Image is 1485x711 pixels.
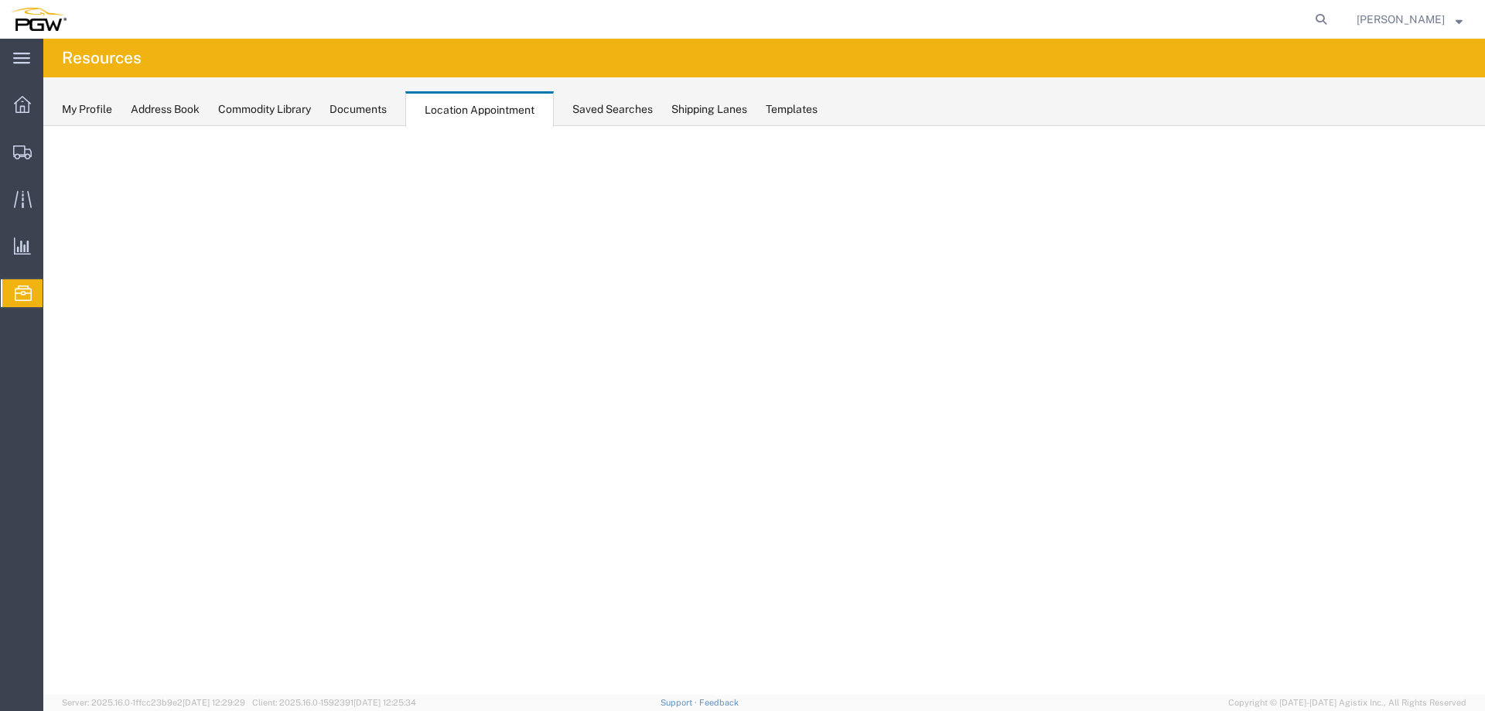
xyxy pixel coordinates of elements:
[11,8,67,31] img: logo
[766,101,818,118] div: Templates
[1228,696,1466,709] span: Copyright © [DATE]-[DATE] Agistix Inc., All Rights Reserved
[183,698,245,707] span: [DATE] 12:29:29
[131,101,200,118] div: Address Book
[699,698,739,707] a: Feedback
[1356,10,1463,29] button: [PERSON_NAME]
[43,126,1485,695] iframe: FS Legacy Container
[218,101,311,118] div: Commodity Library
[62,101,112,118] div: My Profile
[329,101,387,118] div: Documents
[661,698,699,707] a: Support
[671,101,747,118] div: Shipping Lanes
[353,698,416,707] span: [DATE] 12:25:34
[1357,11,1445,28] span: Phillip Thornton
[572,101,653,118] div: Saved Searches
[252,698,416,707] span: Client: 2025.16.0-1592391
[62,39,142,77] h4: Resources
[62,698,245,707] span: Server: 2025.16.0-1ffcc23b9e2
[405,91,554,127] div: Location Appointment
